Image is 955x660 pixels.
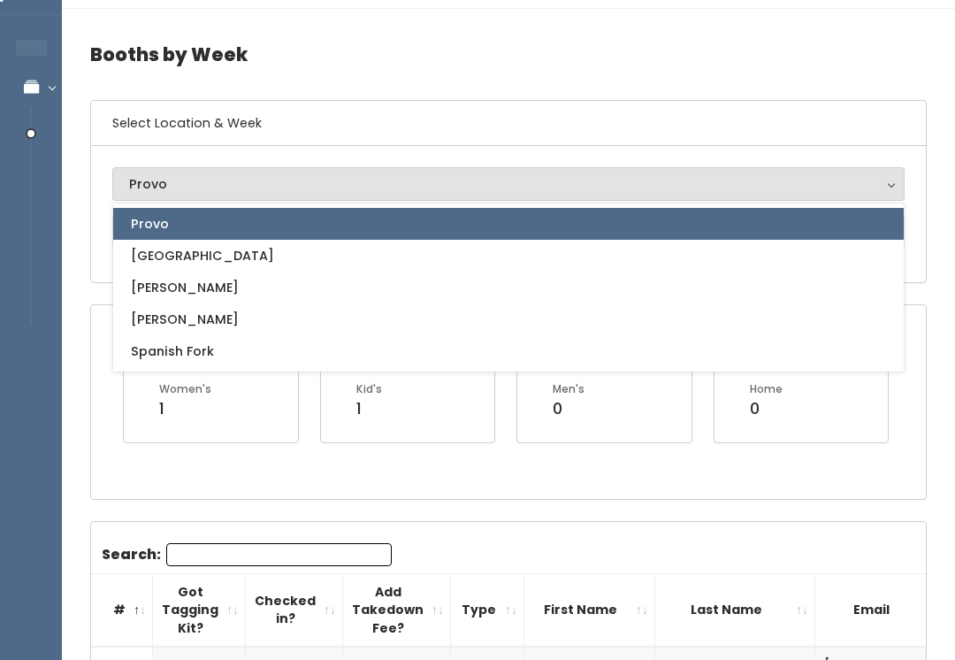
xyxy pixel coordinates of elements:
div: Provo [129,174,888,194]
span: Provo [131,214,169,234]
th: Email: activate to sort column ascending [815,573,946,647]
th: Last Name: activate to sort column ascending [655,573,815,647]
div: 1 [356,397,382,420]
div: Kid's [356,381,382,397]
th: First Name: activate to sort column ascending [524,573,655,647]
span: Spanish Fork [131,342,214,361]
div: 1 [159,397,211,420]
label: Search: [102,543,392,566]
h6: Select Location & Week [91,101,926,146]
div: Women's [159,381,211,397]
div: Home [750,381,783,397]
span: [GEOGRAPHIC_DATA] [131,246,274,265]
th: Checked in?: activate to sort column ascending [246,573,343,647]
h4: Booths by Week [90,30,927,79]
span: [PERSON_NAME] [131,310,239,329]
input: Search: [166,543,392,566]
th: Add Takedown Fee?: activate to sort column ascending [343,573,451,647]
th: #: activate to sort column descending [91,573,153,647]
button: Provo [112,167,905,201]
div: 0 [750,397,783,420]
div: 0 [553,397,584,420]
span: [PERSON_NAME] [131,278,239,297]
div: Men's [553,381,584,397]
th: Got Tagging Kit?: activate to sort column ascending [153,573,246,647]
th: Type: activate to sort column ascending [451,573,524,647]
